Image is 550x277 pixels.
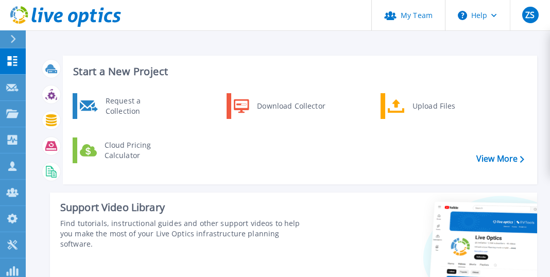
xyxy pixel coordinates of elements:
[73,93,178,119] a: Request a Collection
[73,66,524,77] h3: Start a New Project
[252,96,330,116] div: Download Collector
[60,201,312,214] div: Support Video Library
[227,93,332,119] a: Download Collector
[407,96,484,116] div: Upload Files
[525,11,535,19] span: ZS
[476,154,524,164] a: View More
[100,96,176,116] div: Request a Collection
[60,218,312,249] div: Find tutorials, instructional guides and other support videos to help you make the most of your L...
[73,137,178,163] a: Cloud Pricing Calculator
[99,140,176,161] div: Cloud Pricing Calculator
[381,93,486,119] a: Upload Files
